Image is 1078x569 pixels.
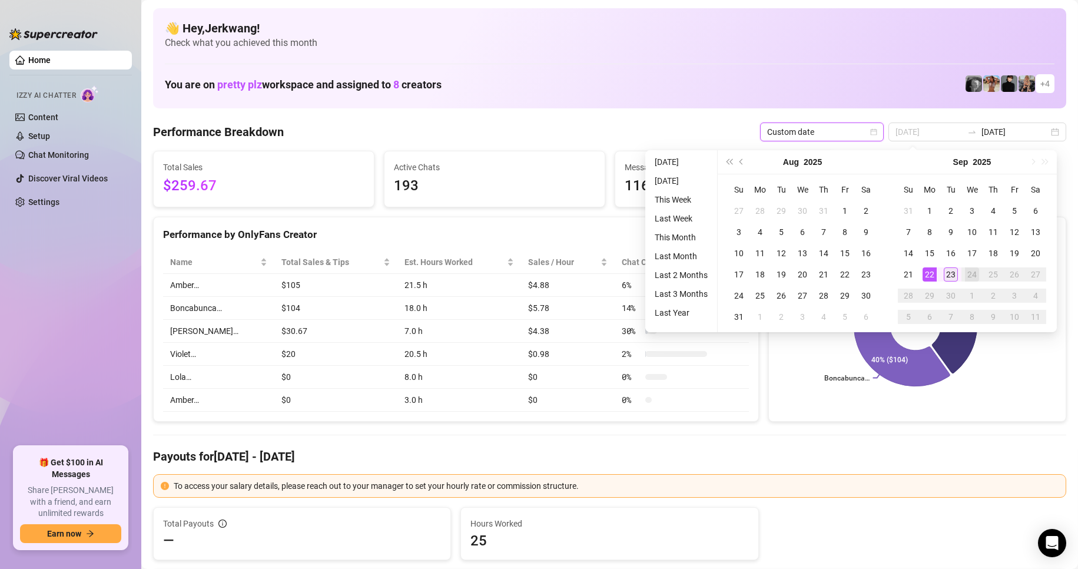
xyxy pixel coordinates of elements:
[47,529,81,538] span: Earn now
[650,268,712,282] li: Last 2 Months
[163,161,364,174] span: Total Sales
[163,175,364,197] span: $259.67
[274,274,397,297] td: $105
[817,246,831,260] div: 14
[728,285,749,306] td: 2025-08-24
[792,264,813,285] td: 2025-08-20
[163,297,274,320] td: Boncabunca…
[16,90,76,101] span: Izzy AI Chatter
[961,221,983,243] td: 2025-09-10
[940,285,961,306] td: 2025-09-30
[622,348,641,360] span: 2 %
[940,306,961,327] td: 2025-10-07
[898,179,919,200] th: Su
[1004,200,1025,221] td: 2025-09-05
[397,343,521,366] td: 20.5 h
[161,482,169,490] span: exclamation-circle
[870,128,877,135] span: calendar
[838,225,852,239] div: 8
[983,243,1004,264] td: 2025-09-18
[86,530,94,538] span: arrow-right
[218,520,227,528] span: info-circle
[771,306,792,327] td: 2025-09-02
[965,289,979,303] div: 1
[521,389,615,412] td: $0
[834,179,855,200] th: Fr
[838,289,852,303] div: 29
[749,285,771,306] td: 2025-08-25
[165,37,1054,49] span: Check what you achieved this month
[944,225,958,239] div: 9
[521,274,615,297] td: $4.88
[859,204,873,218] div: 2
[966,75,982,92] img: Amber
[792,243,813,264] td: 2025-08-13
[824,374,869,382] text: Boncabunca…
[728,306,749,327] td: 2025-08-31
[817,225,831,239] div: 7
[834,285,855,306] td: 2025-08-29
[1019,75,1035,92] img: Violet
[20,457,121,480] span: 🎁 Get $100 in AI Messages
[944,246,958,260] div: 16
[393,78,399,91] span: 8
[163,531,174,550] span: —
[838,246,852,260] div: 15
[650,230,712,244] li: This Month
[901,289,916,303] div: 28
[940,243,961,264] td: 2025-09-16
[771,285,792,306] td: 2025-08-26
[749,264,771,285] td: 2025-08-18
[919,243,940,264] td: 2025-09-15
[961,264,983,285] td: 2025-09-24
[919,285,940,306] td: 2025-09-29
[774,204,788,218] div: 29
[855,200,877,221] td: 2025-08-02
[274,343,397,366] td: $20
[986,267,1000,282] div: 25
[521,251,615,274] th: Sales / Hour
[919,200,940,221] td: 2025-09-01
[986,204,1000,218] div: 4
[774,225,788,239] div: 5
[859,310,873,324] div: 6
[163,517,214,530] span: Total Payouts
[650,174,712,188] li: [DATE]
[983,306,1004,327] td: 2025-10-09
[901,225,916,239] div: 7
[953,150,968,174] button: Choose a month
[923,204,937,218] div: 1
[1025,179,1046,200] th: Sa
[834,264,855,285] td: 2025-08-22
[735,150,748,174] button: Previous month (PageUp)
[81,85,99,102] img: AI Chatter
[732,246,746,260] div: 10
[521,366,615,389] td: $0
[274,389,397,412] td: $0
[898,264,919,285] td: 2025-09-21
[986,289,1000,303] div: 2
[771,179,792,200] th: Tu
[528,256,598,269] span: Sales / Hour
[1004,179,1025,200] th: Fr
[1038,529,1066,557] div: Open Intercom Messenger
[274,297,397,320] td: $104
[983,200,1004,221] td: 2025-09-04
[20,524,121,543] button: Earn nowarrow-right
[898,306,919,327] td: 2025-10-05
[732,225,746,239] div: 3
[774,289,788,303] div: 26
[274,251,397,274] th: Total Sales & Tips
[795,204,810,218] div: 30
[732,267,746,282] div: 17
[940,179,961,200] th: Tu
[895,125,963,138] input: Start date
[163,343,274,366] td: Violet…
[901,310,916,324] div: 5
[983,221,1004,243] td: 2025-09-11
[983,75,1000,92] img: Amber
[986,310,1000,324] div: 9
[923,289,937,303] div: 29
[728,264,749,285] td: 2025-08-17
[813,306,834,327] td: 2025-09-04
